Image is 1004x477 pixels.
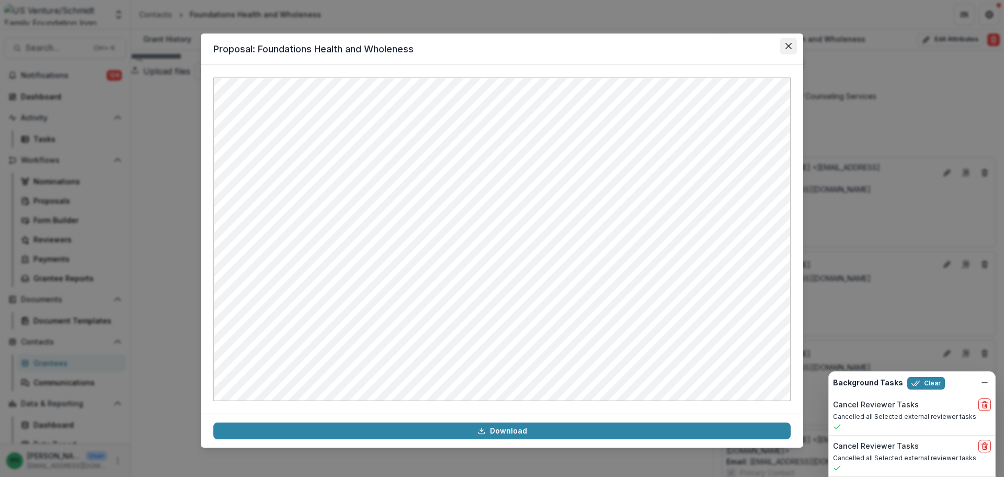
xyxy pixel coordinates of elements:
button: delete [978,398,991,411]
a: Download [213,423,791,439]
h2: Cancel Reviewer Tasks [833,442,919,451]
button: Dismiss [978,376,991,389]
button: Close [780,38,797,54]
p: Cancelled all Selected external reviewer tasks [833,453,991,463]
p: Cancelled all Selected external reviewer tasks [833,412,991,421]
button: delete [978,440,991,452]
header: Proposal: Foundations Health and Wholeness [201,34,803,65]
h2: Cancel Reviewer Tasks [833,401,919,409]
h2: Background Tasks [833,379,903,387]
button: Clear [907,377,945,390]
